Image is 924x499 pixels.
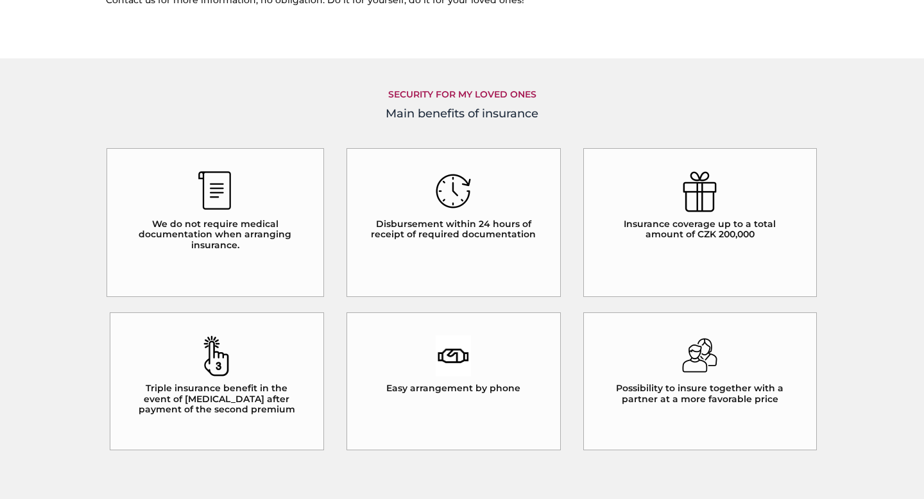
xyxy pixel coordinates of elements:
font: We do not require medical documentation when arranging insurance. [139,218,291,251]
img: number 3 icon on double page [199,335,234,376]
img: gift icon [682,171,717,212]
font: Easy arrangement by phone [386,382,520,394]
img: document icon [198,171,233,212]
font: Insurance coverage up to a total amount of CZK 200,000 [624,218,776,241]
img: clock icon [436,171,471,212]
font: Triple insurance benefit in the event of [MEDICAL_DATA] after payment of the second premium [139,382,295,416]
font: Main benefits of insurance [386,106,538,121]
img: icon of a couple in love [682,335,717,376]
font: Possibility to insure together with a partner at a more favorable price [616,382,783,405]
font: Disbursement within 24 hours of receipt of required documentation [371,218,536,241]
font: SECURITY FOR MY LOVED ONES [388,89,536,100]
